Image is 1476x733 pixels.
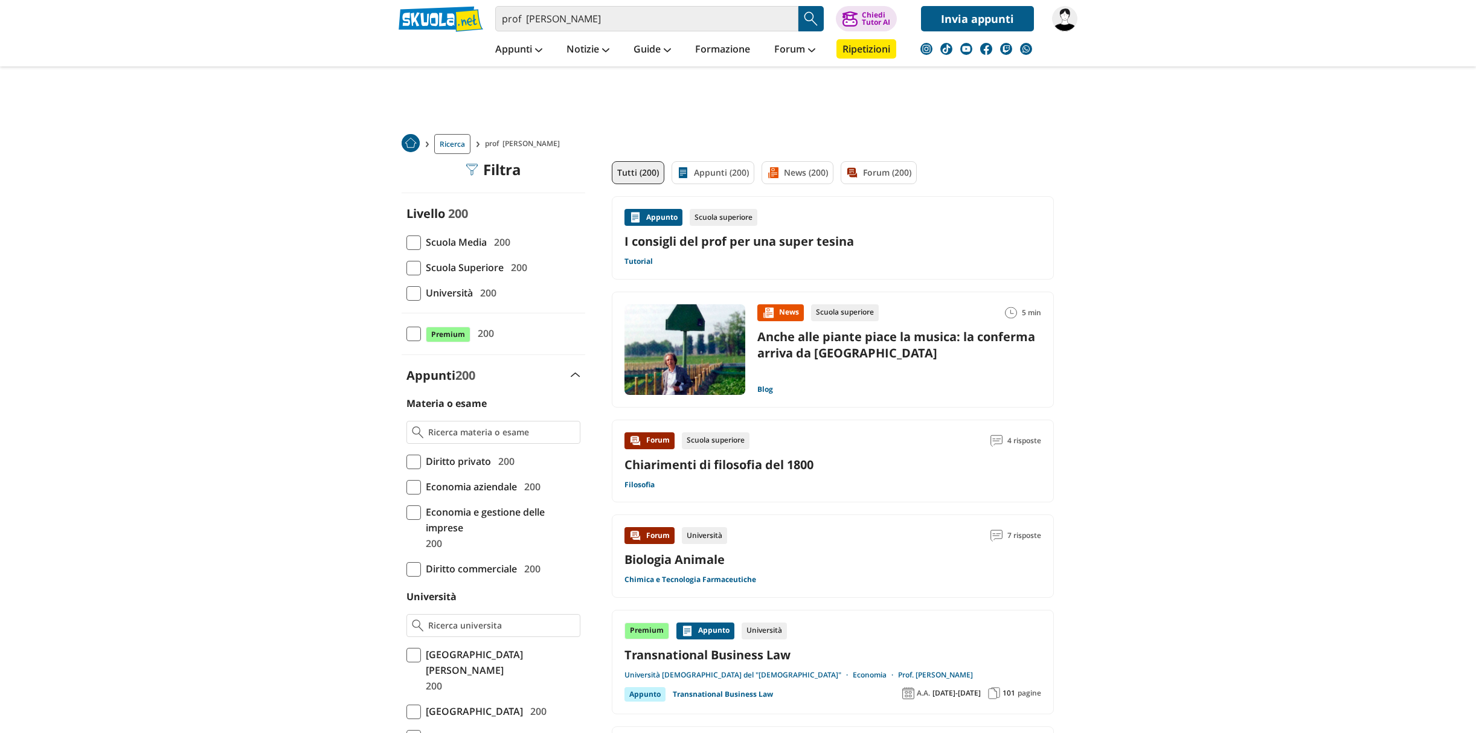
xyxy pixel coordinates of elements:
[421,536,442,551] span: 200
[1003,688,1015,698] span: 101
[506,260,527,275] span: 200
[841,161,917,184] a: Forum (200)
[862,11,890,26] div: Chiedi Tutor AI
[629,435,641,447] img: Forum contenuto
[672,161,754,184] a: Appunti (200)
[757,328,1035,361] a: Anche alle piante piace la musica: la conferma arriva da [GEOGRAPHIC_DATA]
[428,426,575,438] input: Ricerca materia o esame
[1022,304,1041,321] span: 5 min
[629,211,641,223] img: Appunti contenuto
[898,670,973,680] a: Prof. [PERSON_NAME]
[493,453,515,469] span: 200
[802,10,820,28] img: Cerca appunti, riassunti o versioni
[421,260,504,275] span: Scuola Superiore
[485,134,565,154] span: prof [PERSON_NAME]
[681,625,693,637] img: Appunti contenuto
[473,325,494,341] span: 200
[525,703,547,719] span: 200
[960,43,972,55] img: youtube
[836,39,896,59] a: Ripetizioni
[624,575,756,584] a: Chimica e Tecnologia Farmaceutiche
[624,687,666,702] div: Appunto
[489,234,510,250] span: 200
[406,590,457,603] label: Università
[673,687,773,702] a: Transnational Business Law
[624,456,813,473] a: Chiarimenti di filosofia del 1800
[940,43,952,55] img: tiktok
[676,623,734,639] div: Appunto
[624,623,669,639] div: Premium
[421,561,517,577] span: Diritto commerciale
[767,167,779,179] img: News filtro contenuto
[406,205,445,222] label: Livello
[902,687,914,699] img: Anno accademico
[519,479,541,495] span: 200
[624,647,1041,663] a: Transnational Business Law
[421,678,442,694] span: 200
[624,432,675,449] div: Forum
[980,43,992,55] img: facebook
[690,209,757,226] div: Scuola superiore
[932,688,981,698] span: [DATE]-[DATE]
[421,479,517,495] span: Economia aziendale
[629,530,641,542] img: Forum contenuto
[492,39,545,61] a: Appunti
[836,6,897,31] button: ChiediTutor AI
[624,304,745,395] img: Immagine news
[757,385,773,394] a: Blog
[421,647,580,678] span: [GEOGRAPHIC_DATA][PERSON_NAME]
[434,134,470,154] a: Ricerca
[571,373,580,377] img: Apri e chiudi sezione
[563,39,612,61] a: Notizie
[917,688,930,698] span: A.A.
[624,209,682,226] div: Appunto
[475,285,496,301] span: 200
[988,687,1000,699] img: Pagine
[1018,688,1041,698] span: pagine
[990,435,1003,447] img: Commenti lettura
[412,426,423,438] img: Ricerca materia o esame
[624,233,1041,249] a: I consigli del prof per una super tesina
[798,6,824,31] button: Search Button
[682,432,749,449] div: Scuola superiore
[519,561,541,577] span: 200
[742,623,787,639] div: Università
[421,504,580,536] span: Economia e gestione delle imprese
[466,164,478,176] img: Filtra filtri mobile
[1007,527,1041,544] span: 7 risposte
[631,39,674,61] a: Guide
[762,307,774,319] img: News contenuto
[677,167,689,179] img: Appunti filtro contenuto
[1007,432,1041,449] span: 4 risposte
[624,551,725,568] a: Biologia Animale
[1052,6,1077,31] img: marimal1
[495,6,798,31] input: Cerca appunti, riassunti o versioni
[421,234,487,250] span: Scuola Media
[624,527,675,544] div: Forum
[811,304,879,321] div: Scuola superiore
[421,285,473,301] span: Università
[612,161,664,184] a: Tutti (200)
[421,703,523,719] span: [GEOGRAPHIC_DATA]
[624,480,655,490] a: Filosofia
[624,670,853,680] a: Università [DEMOGRAPHIC_DATA] del "[DEMOGRAPHIC_DATA]"
[1005,307,1017,319] img: Tempo lettura
[406,397,487,410] label: Materia o esame
[990,530,1003,542] img: Commenti lettura
[1000,43,1012,55] img: twitch
[466,161,521,178] div: Filtra
[762,161,833,184] a: News (200)
[920,43,932,55] img: instagram
[682,527,727,544] div: Università
[455,367,475,383] span: 200
[402,134,420,152] img: Home
[757,304,804,321] div: News
[426,327,470,342] span: Premium
[402,134,420,154] a: Home
[412,619,423,632] img: Ricerca universita
[853,670,898,680] a: Economia
[421,453,491,469] span: Diritto privato
[428,619,575,632] input: Ricerca universita
[624,257,653,266] a: Tutorial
